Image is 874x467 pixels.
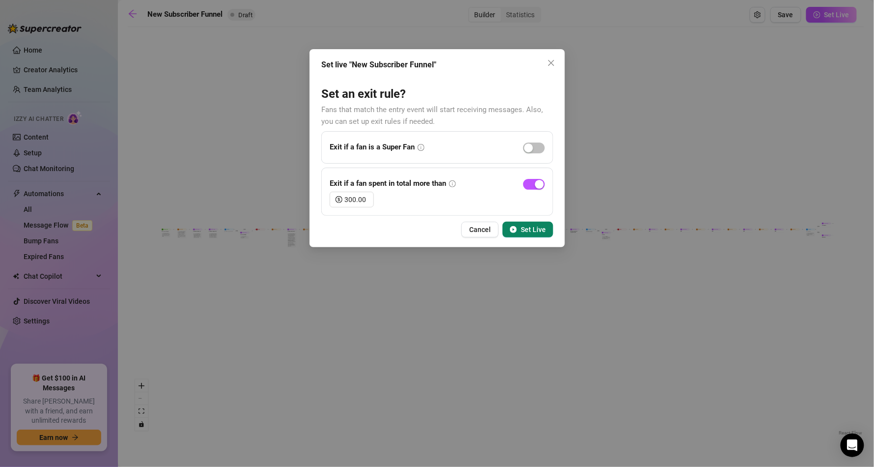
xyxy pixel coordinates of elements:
span: close [547,59,555,67]
span: info-circle [449,180,456,187]
div: Open Intercom Messenger [841,434,864,457]
strong: Exit if a fan is a Super Fan [330,143,415,151]
strong: Exit if a fan spent in total more than [330,179,446,188]
h3: Set an exit rule? [321,87,553,102]
span: info-circle [418,144,424,151]
button: Set Live [503,222,553,237]
button: Close [543,55,559,71]
span: Fans that match the entry event will start receiving messages. Also, you can set up exit rules if... [321,105,543,126]
div: Set live "New Subscriber Funnel" [321,59,553,71]
span: Close [543,59,559,67]
span: Cancel [469,226,491,233]
span: Set Live [521,226,546,233]
button: Cancel [461,222,499,237]
span: play-circle [510,226,517,233]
